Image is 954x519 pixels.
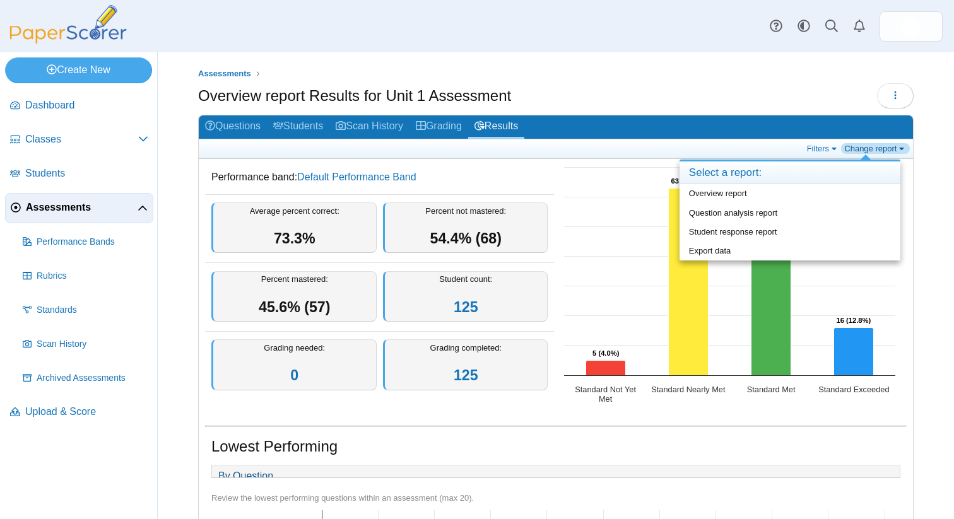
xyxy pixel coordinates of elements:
text: Standard Not Yet Met [575,385,636,404]
span: Archived Assessments [37,372,148,385]
span: 45.6% (57) [259,299,330,315]
a: Archived Assessments [18,363,153,394]
span: Assessments [26,201,138,214]
a: Questions [199,115,267,139]
a: Students [5,159,153,189]
a: Assessments [5,193,153,223]
a: Scan History [329,115,409,139]
svg: Interactive chart [558,161,902,413]
span: Standards [37,304,148,317]
text: 5 (4.0%) [592,349,620,357]
div: Percent not mastered: [383,202,548,254]
dd: Performance band: [205,161,554,194]
img: PaperScorer [5,5,131,44]
a: Overview report [680,184,900,203]
path: Standard Nearly Met, 63. Overall Assessment Performance. [669,189,709,376]
div: Grading needed: [211,339,377,390]
div: Chart. Highcharts interactive chart. [558,161,907,413]
a: Create New [5,57,152,83]
span: Assessments [198,69,251,78]
a: Export data [680,242,900,260]
span: Casey Shaffer [901,16,921,37]
img: ps.08Dk8HiHb5BR1L0X [901,16,921,37]
path: Standard Not Yet Met, 5. Overall Assessment Performance. [586,361,626,376]
div: Student count: [383,271,548,322]
span: Dashboard [25,98,148,112]
span: Classes [25,132,138,146]
span: Rubrics [37,270,148,283]
text: Standard Exceeded [818,385,889,394]
text: 16 (12.8%) [836,317,871,324]
h1: Lowest Performing [211,436,338,457]
path: Standard Met, 41. Overall Assessment Performance. [751,254,791,376]
path: Standard Exceeded, 16. Overall Assessment Performance. [834,328,874,376]
h4: Select a report: [680,161,900,185]
a: By Question [212,465,280,487]
h1: Overview report Results for Unit 1 Assessment [198,85,511,107]
div: Review the lowest performing questions within an assessment (max 20). [211,493,900,504]
a: Change report [841,143,910,154]
a: Results [468,115,524,139]
div: Average percent correct: [211,202,377,254]
span: Scan History [37,338,148,351]
span: Performance Bands [37,236,148,248]
span: Upload & Score [25,405,148,419]
a: Question analysis report [680,204,900,223]
a: 125 [454,299,478,315]
a: Scan History [18,329,153,359]
a: Classes [5,125,153,155]
text: Standard Nearly Met [651,385,726,394]
div: Grading completed: [383,339,548,390]
a: Standards [18,295,153,325]
text: 63 (50.4%) [671,177,705,185]
a: PaperScorer [5,35,131,45]
a: Performance Bands [18,227,153,257]
span: 73.3% [274,230,315,247]
a: Alerts [845,13,873,40]
span: 54.4% (68) [430,230,502,247]
a: Filters [804,143,842,154]
a: Dashboard [5,91,153,121]
a: Default Performance Band [297,172,416,182]
div: Percent mastered: [211,271,377,322]
a: ps.08Dk8HiHb5BR1L0X [880,11,943,42]
a: Grading [409,115,468,139]
a: 0 [290,367,298,383]
a: Assessments [195,66,254,82]
text: Standard Met [747,385,796,394]
a: Upload & Score [5,397,153,428]
a: 125 [454,367,478,383]
a: Students [267,115,329,139]
a: Rubrics [18,261,153,291]
a: Student response report [680,223,900,242]
span: Students [25,166,148,180]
